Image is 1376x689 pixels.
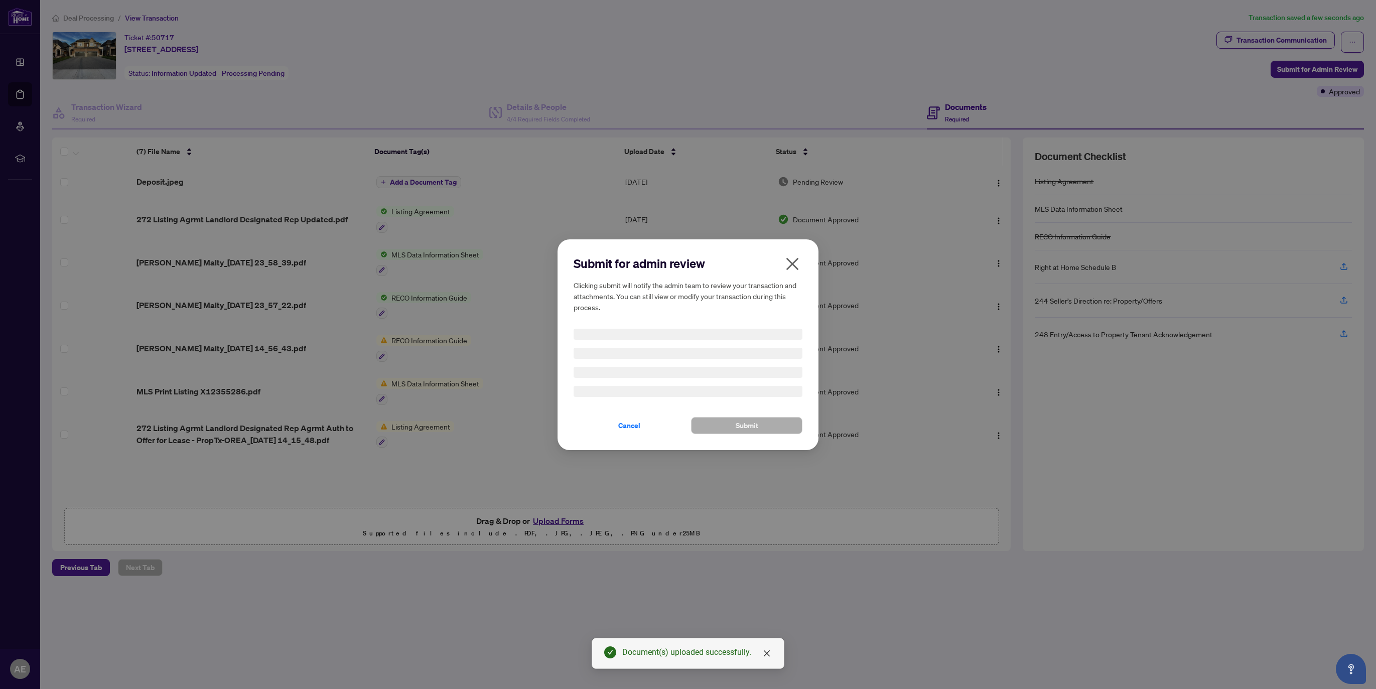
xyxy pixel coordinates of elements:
div: Document(s) uploaded successfully. [622,646,772,658]
button: Open asap [1336,654,1366,684]
button: Submit [691,417,802,434]
button: Cancel [574,417,685,434]
a: Close [761,648,772,659]
h2: Submit for admin review [574,255,802,271]
h5: Clicking submit will notify the admin team to review your transaction and attachments. You can st... [574,280,802,313]
span: Cancel [618,418,640,434]
span: check-circle [604,646,616,658]
span: close [784,256,800,272]
span: close [763,649,771,657]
